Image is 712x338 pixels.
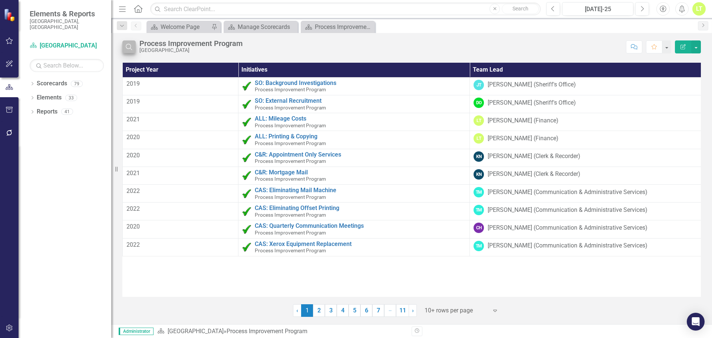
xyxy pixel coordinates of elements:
span: Process Improvement Program [255,247,326,253]
a: Welcome Page [148,22,210,32]
div: Welcome Page [161,22,210,32]
img: Completed [242,243,251,252]
div: TM [474,241,484,251]
img: Completed [242,118,251,127]
td: Double-Click to Edit [470,203,701,220]
span: Process Improvement Program [255,158,326,164]
a: CAS: Quarterly Communication Meetings [255,223,466,229]
span: 2019 [126,80,140,87]
img: Completed [242,189,251,198]
a: Manage Scorecards [225,22,296,32]
img: ClearPoint Strategy [4,9,17,22]
td: Double-Click to Edit Right Click for Context Menu [238,95,470,113]
span: 2019 [126,98,140,105]
span: Process Improvement Program [255,105,326,111]
td: Double-Click to Edit [123,184,238,202]
span: Process Improvement Program [255,122,326,128]
a: [GEOGRAPHIC_DATA] [168,328,224,335]
span: 2021 [126,116,140,123]
img: Completed [242,171,251,180]
a: 3 [325,304,337,317]
div: [PERSON_NAME] (Finance) [488,134,558,143]
a: 11 [396,304,409,317]
img: Completed [242,153,251,162]
td: Double-Click to Edit Right Click for Context Menu [238,167,470,184]
img: Completed [242,207,251,216]
div: TM [474,205,484,215]
div: 41 [61,109,73,115]
button: Search [502,4,539,14]
a: 6 [360,304,372,317]
div: [PERSON_NAME] (Communication & Administrative Services) [488,224,647,232]
div: [PERSON_NAME] (Clerk & Recorder) [488,152,580,161]
a: CAS: Eliminating Mail Machine [255,187,466,194]
a: 4 [337,304,349,317]
td: Double-Click to Edit Right Click for Context Menu [238,238,470,256]
span: Search [512,6,528,12]
a: C&R: Mortgage Mail [255,169,466,176]
img: Completed [242,225,251,234]
div: » [157,327,406,336]
a: Scorecards [37,79,67,88]
input: Search ClearPoint... [150,3,541,16]
span: ‹ [296,307,298,314]
td: Double-Click to Edit [470,167,701,184]
td: Double-Click to Edit Right Click for Context Menu [238,220,470,238]
td: Double-Click to Edit [123,113,238,131]
a: [GEOGRAPHIC_DATA] [30,42,104,50]
a: ALL: Mileage Costs [255,115,466,122]
span: Elements & Reports [30,9,104,18]
td: Double-Click to Edit [470,220,701,238]
a: SO: Background Investigations [255,80,466,86]
td: Double-Click to Edit Right Click for Context Menu [238,203,470,220]
span: 2022 [126,241,140,248]
td: Double-Click to Edit Right Click for Context Menu [238,113,470,131]
span: 2020 [126,134,140,141]
a: C&R: Appointment Only Services [255,151,466,158]
div: [PERSON_NAME] (Clerk & Recorder) [488,170,580,178]
td: Double-Click to Edit [123,167,238,184]
td: Double-Click to Edit Right Click for Context Menu [238,184,470,202]
span: Process Improvement Program [255,194,326,200]
div: [PERSON_NAME] (Communication & Administrative Services) [488,188,647,197]
td: Double-Click to Edit Right Click for Context Menu [238,131,470,149]
span: 1 [301,304,313,317]
div: Manage Scorecards [238,22,296,32]
span: 2022 [126,205,140,212]
span: Process Improvement Program [255,212,326,218]
span: Process Improvement Program [255,176,326,182]
div: [PERSON_NAME] (Sheriff's Office) [488,81,576,89]
td: Double-Click to Edit [470,113,701,131]
div: Process Improvement Program [315,22,373,32]
a: Reports [37,108,57,116]
span: Process Improvement Program [255,140,326,146]
a: 5 [349,304,360,317]
small: [GEOGRAPHIC_DATA], [GEOGRAPHIC_DATA] [30,18,104,30]
div: [PERSON_NAME] (Communication & Administrative Services) [488,206,647,214]
img: Completed [242,82,251,91]
a: ALL: Printing & Copying [255,133,466,140]
td: Double-Click to Edit [123,203,238,220]
a: 2 [313,304,325,317]
div: [GEOGRAPHIC_DATA] [139,47,243,53]
div: CH [474,223,484,233]
td: Double-Click to Edit [470,184,701,202]
div: Process Improvement Program [139,39,243,47]
span: Process Improvement Program [255,86,326,92]
td: Double-Click to Edit Right Click for Context Menu [238,149,470,167]
div: LT [692,2,706,16]
div: Process Improvement Program [227,328,307,335]
div: 79 [71,81,83,87]
span: 2020 [126,152,140,159]
a: SO: External Recruitment [255,98,466,104]
div: [DATE]-25 [565,5,631,14]
td: Double-Click to Edit [470,77,701,95]
span: › [412,307,414,314]
div: KN [474,151,484,162]
td: Double-Click to Edit [123,131,238,149]
td: Double-Click to Edit [470,238,701,256]
td: Double-Click to Edit [123,77,238,95]
a: CAS: Xerox Equipment Replacement [255,241,466,247]
img: Completed [242,135,251,144]
td: Double-Click to Edit [470,149,701,167]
